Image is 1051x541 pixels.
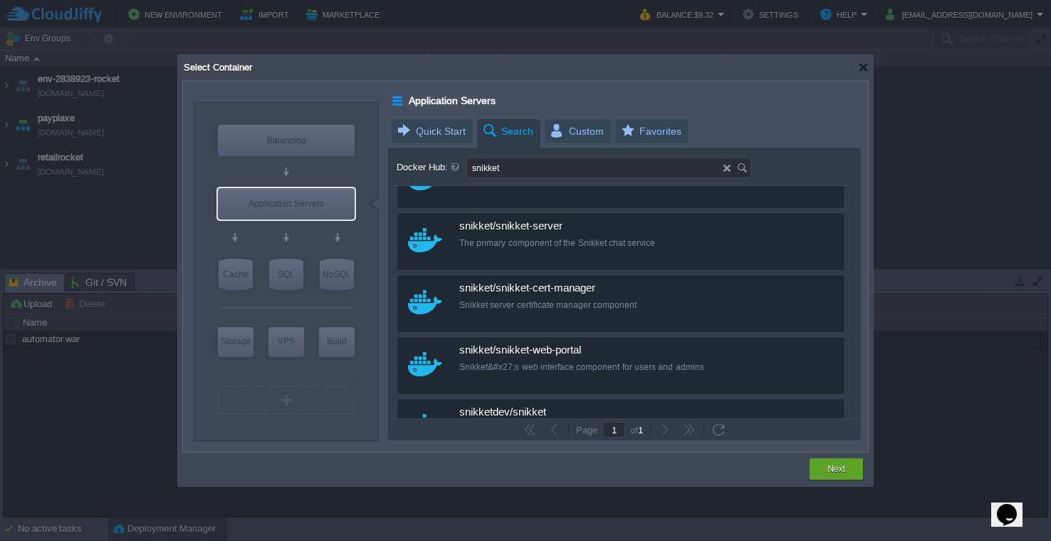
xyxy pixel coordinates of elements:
iframe: chat widget [991,484,1037,527]
div: Application Servers [218,188,355,220]
span: Select Container [182,62,252,73]
div: Build Node [319,327,355,357]
div: Build [319,327,355,356]
div: Elastic VPS [268,327,304,357]
div: Cache [219,259,253,290]
div: NoSQL [320,259,354,290]
img: docker-w48.svg [408,290,442,314]
div: Page [571,425,602,435]
div: Storage Containers [218,327,253,357]
div: Storage [218,327,253,356]
div: Application Servers [392,91,404,110]
div: VPS [268,327,304,356]
div: SQL Databases [269,259,303,290]
div: Snikket server certificate manager component [459,299,802,311]
img: docker-w48.svg [408,352,442,376]
div: Load Balancer [218,125,355,156]
img: docker-w48.svg [408,414,442,438]
span: Quick Start [396,119,466,143]
span: Favorites [619,119,681,143]
div: SQL [269,259,303,290]
span: Custom [549,119,604,143]
span: snikketdev/snikket [459,406,546,419]
div: of [625,424,648,436]
div: Create New Layer [218,386,355,414]
label: Docker Hub: [397,158,465,177]
span: snikket/snikket-server [459,220,563,233]
button: Next [827,462,845,476]
div: The primary component of the Snikket chat service [459,237,802,249]
span: 1 [638,425,643,436]
div: Snikket&#x27;s web interface component for users and admins [459,361,802,373]
span: snikket/snikket-web-portal [459,344,581,357]
div: Balancing [218,125,355,156]
span: Search [481,119,533,144]
img: docker-w48.svg [408,228,442,252]
div: NoSQL Databases [320,259,354,290]
span: snikket/snikket-cert-manager [459,282,595,295]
